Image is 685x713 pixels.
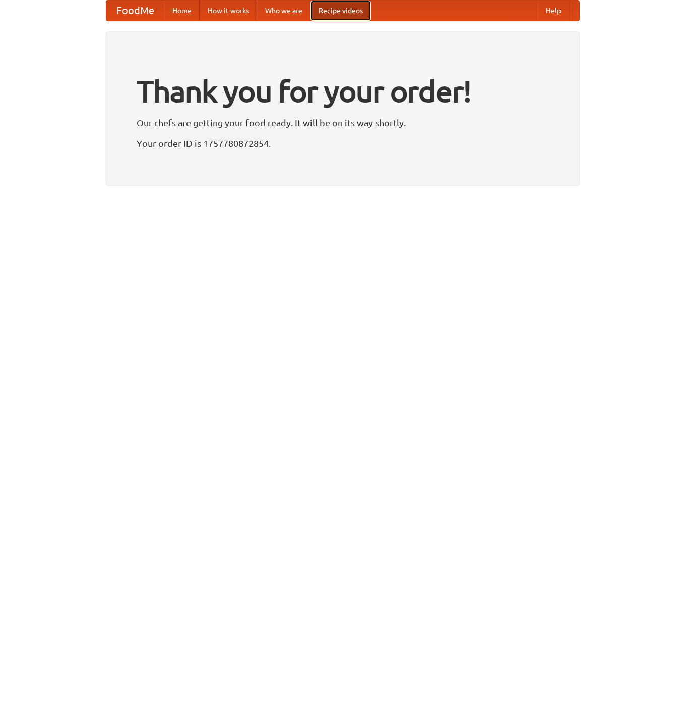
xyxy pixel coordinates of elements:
[137,67,549,115] h1: Thank you for your order!
[310,1,371,21] a: Recipe videos
[137,136,549,151] p: Your order ID is 1757780872854.
[538,1,569,21] a: Help
[200,1,257,21] a: How it works
[137,115,549,131] p: Our chefs are getting your food ready. It will be on its way shortly.
[164,1,200,21] a: Home
[106,1,164,21] a: FoodMe
[257,1,310,21] a: Who we are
